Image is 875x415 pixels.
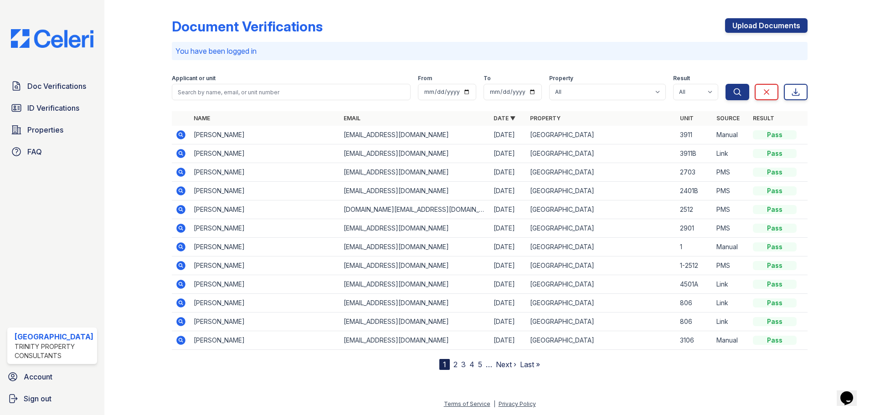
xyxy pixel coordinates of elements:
td: [GEOGRAPHIC_DATA] [526,219,676,238]
a: Properties [7,121,97,139]
td: [PERSON_NAME] [190,182,340,200]
td: [PERSON_NAME] [190,331,340,350]
a: Terms of Service [444,400,490,407]
td: [GEOGRAPHIC_DATA] [526,182,676,200]
span: Sign out [24,393,51,404]
td: Link [713,294,749,313]
a: 2 [453,360,458,369]
iframe: chat widget [837,379,866,406]
td: [EMAIL_ADDRESS][DOMAIN_NAME] [340,219,490,238]
td: [DATE] [490,144,526,163]
td: [DATE] [490,163,526,182]
a: Source [716,115,740,122]
td: [GEOGRAPHIC_DATA] [526,200,676,219]
a: Privacy Policy [499,400,536,407]
td: [DATE] [490,200,526,219]
td: [EMAIL_ADDRESS][DOMAIN_NAME] [340,144,490,163]
td: [GEOGRAPHIC_DATA] [526,294,676,313]
td: Manual [713,126,749,144]
a: 4 [469,360,474,369]
a: Property [530,115,561,122]
label: To [484,75,491,82]
td: [EMAIL_ADDRESS][DOMAIN_NAME] [340,238,490,256]
td: [GEOGRAPHIC_DATA] [526,144,676,163]
td: [EMAIL_ADDRESS][DOMAIN_NAME] [340,331,490,350]
a: Date ▼ [494,115,515,122]
td: [EMAIL_ADDRESS][DOMAIN_NAME] [340,163,490,182]
td: [EMAIL_ADDRESS][DOMAIN_NAME] [340,182,490,200]
a: Next › [496,360,516,369]
span: … [486,359,492,370]
div: Pass [753,280,797,289]
td: [DATE] [490,294,526,313]
p: You have been logged in [175,46,804,56]
td: [EMAIL_ADDRESS][DOMAIN_NAME] [340,313,490,331]
td: Link [713,275,749,294]
td: 2401B [676,182,713,200]
td: [PERSON_NAME] [190,275,340,294]
td: [DATE] [490,219,526,238]
td: PMS [713,200,749,219]
a: Sign out [4,389,101,408]
img: CE_Logo_Blue-a8612792a0a2168367f1c8372b55b34899dd931a85d93a1a3d3e32e68fde9ad4.png [4,29,101,48]
td: PMS [713,182,749,200]
span: ID Verifications [27,102,79,113]
td: 806 [676,313,713,331]
div: Document Verifications [172,18,323,35]
span: Doc Verifications [27,81,86,92]
td: [DATE] [490,182,526,200]
a: FAQ [7,143,97,161]
div: Pass [753,317,797,326]
td: [GEOGRAPHIC_DATA] [526,126,676,144]
a: ID Verifications [7,99,97,117]
label: Result [673,75,690,82]
td: [GEOGRAPHIC_DATA] [526,331,676,350]
a: Last » [520,360,540,369]
td: 3106 [676,331,713,350]
td: [GEOGRAPHIC_DATA] [526,256,676,275]
td: Link [713,313,749,331]
div: Pass [753,186,797,195]
label: Property [549,75,573,82]
div: | [494,400,495,407]
input: Search by name, email, or unit number [172,84,411,100]
td: [GEOGRAPHIC_DATA] [526,275,676,294]
a: 5 [478,360,482,369]
span: FAQ [27,146,42,157]
td: [DATE] [490,126,526,144]
td: [PERSON_NAME] [190,313,340,331]
td: 2703 [676,163,713,182]
td: [GEOGRAPHIC_DATA] [526,163,676,182]
td: [PERSON_NAME] [190,256,340,275]
div: Pass [753,261,797,270]
td: 4501A [676,275,713,294]
td: 1-2512 [676,256,713,275]
td: [EMAIL_ADDRESS][DOMAIN_NAME] [340,126,490,144]
td: 2901 [676,219,713,238]
div: Trinity Property Consultants [15,342,93,360]
td: 806 [676,294,713,313]
div: 1 [439,359,450,370]
td: Link [713,144,749,163]
td: 3911 [676,126,713,144]
td: 1 [676,238,713,256]
td: [PERSON_NAME] [190,126,340,144]
td: [GEOGRAPHIC_DATA] [526,238,676,256]
td: [PERSON_NAME] [190,238,340,256]
a: Account [4,368,101,386]
td: [DATE] [490,275,526,294]
td: [DATE] [490,238,526,256]
div: Pass [753,130,797,139]
td: PMS [713,163,749,182]
td: [PERSON_NAME] [190,294,340,313]
div: Pass [753,336,797,345]
td: PMS [713,256,749,275]
td: [EMAIL_ADDRESS][DOMAIN_NAME] [340,256,490,275]
a: 3 [461,360,466,369]
div: Pass [753,242,797,251]
td: PMS [713,219,749,238]
div: Pass [753,224,797,233]
div: Pass [753,205,797,214]
td: [PERSON_NAME] [190,200,340,219]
